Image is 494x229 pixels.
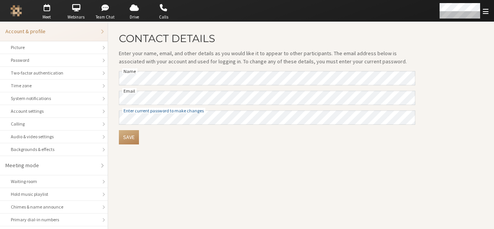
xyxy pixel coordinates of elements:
div: Password [11,57,97,64]
div: Time zone [11,82,97,89]
span: Drive [121,14,148,20]
span: Calls [150,14,177,20]
span: Meet [33,14,60,20]
div: Account & profile [5,27,97,36]
input: Email [119,91,415,105]
div: Chimes & name announce [11,204,97,210]
span: Team Chat [92,14,119,20]
div: Backgrounds & effects [11,146,97,153]
div: Picture [11,44,97,51]
p: Enter your name, email, and other details as you would like it to appear to other participants. T... [119,49,415,66]
div: Two-factor authentication [11,70,97,76]
h2: Contact details [119,33,415,44]
div: Audio & video settings [11,133,97,140]
div: Primary dial-in numbers [11,216,97,223]
span: Webinars [63,14,90,20]
input: Enter current password to make changes [119,110,415,125]
div: Hold music playlist [11,191,97,198]
button: Save [119,130,139,144]
div: Waiting room [11,178,97,185]
div: System notifications [11,95,97,102]
div: Meeting mode [5,161,97,170]
input: Name [119,71,415,85]
img: Iotum [10,5,22,17]
div: Calling [11,120,97,127]
div: Account settings [11,108,97,115]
